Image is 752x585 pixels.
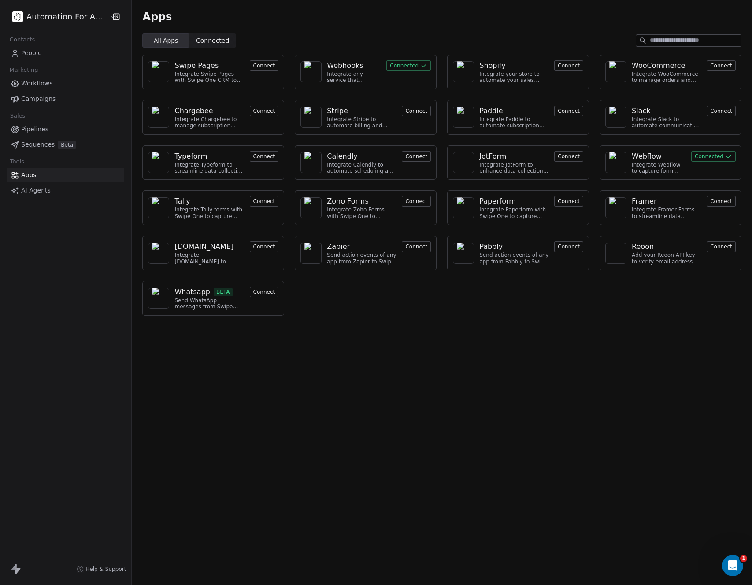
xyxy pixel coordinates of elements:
a: Connect [554,61,583,70]
img: NA [304,61,318,82]
a: Campaigns [7,92,124,106]
img: NA [609,197,622,218]
iframe: Intercom live chat [722,555,743,576]
button: Automation For Agencies [11,9,104,24]
button: Connect [250,196,279,207]
a: NA [148,197,169,218]
div: Integrate Webflow to capture form submissions and automate customer engagement. [632,162,686,174]
button: Connect [402,241,431,252]
span: Pipelines [21,125,48,134]
div: Integrate Zoho Forms with Swipe One to capture form submissions. [327,207,396,219]
img: NA [304,243,318,264]
a: Connect [402,197,431,205]
img: NA [609,152,622,173]
button: Connect [250,106,279,116]
div: Whatsapp [174,287,210,297]
span: Apps [21,170,37,180]
a: Connect [250,107,279,115]
img: NA [457,107,470,128]
a: Connect [707,107,736,115]
button: Connect [402,196,431,207]
span: Campaigns [21,94,56,104]
div: Integrate Swipe Pages with Swipe One CRM to capture lead data. [174,71,244,84]
a: Webflow [632,151,686,162]
button: Connect [250,241,279,252]
img: NA [609,61,622,82]
a: Connect [402,107,431,115]
img: NA [152,288,165,309]
div: JotForm [479,151,506,162]
a: NA [605,107,626,128]
a: Connect [707,61,736,70]
span: Automation For Agencies [26,11,108,22]
a: WhatsappBETA [174,287,244,297]
a: Connect [250,61,279,70]
button: Connect [402,151,431,162]
div: Calendly [327,151,357,162]
div: Integrate JotForm to enhance data collection and improve customer engagement. [479,162,549,174]
div: Send action events of any app from Zapier to Swipe One [327,252,396,265]
div: Integrate your store to automate your sales process [479,71,549,84]
a: NA [148,243,169,264]
div: Integrate Paperform with Swipe One to capture form submissions. [479,207,549,219]
a: Chargebee [174,106,244,116]
a: Connect [402,242,431,251]
img: black.png [12,11,23,22]
div: [DOMAIN_NAME] [174,241,233,252]
img: NA [457,243,470,264]
span: Help & Support [85,566,126,573]
a: Connect [554,197,583,205]
div: Pabbly [479,241,503,252]
a: People [7,46,124,60]
button: Connect [554,60,583,71]
img: NA [457,152,470,173]
a: NA [453,61,474,82]
div: Integrate Slack to automate communication and collaboration. [632,116,701,129]
a: NA [605,197,626,218]
a: Zoho Forms [327,196,396,207]
a: Shopify [479,60,549,71]
a: NA [453,197,474,218]
div: WooCommerce [632,60,685,71]
div: Tally [174,196,190,207]
span: Workflows [21,79,53,88]
img: NA [152,61,165,82]
a: NA [453,152,474,173]
img: NA [609,243,622,264]
a: NA [453,243,474,264]
div: Stripe [327,106,348,116]
a: NA [300,61,322,82]
div: Integrate WooCommerce to manage orders and customer data [632,71,701,84]
div: Swipe Pages [174,60,219,71]
span: 1 [740,555,747,562]
a: Webhooks [327,60,381,71]
div: Integrate Tally forms with Swipe One to capture form data. [174,207,244,219]
a: Reoon [632,241,701,252]
img: NA [457,61,470,82]
div: Integrate Calendly to automate scheduling and event management. [327,162,396,174]
button: Connect [707,196,736,207]
div: Chargebee [174,106,213,116]
span: Apps [142,10,172,23]
a: NA [453,107,474,128]
a: Connect [554,242,583,251]
button: Connected [691,151,736,162]
div: Integrate [DOMAIN_NAME] to manage bookings and streamline scheduling. [174,252,244,265]
button: Connect [250,287,279,297]
div: Integrate Chargebee to manage subscription billing and customer data. [174,116,244,129]
button: Connect [554,151,583,162]
button: Connect [707,241,736,252]
a: Paddle [479,106,549,116]
button: Connect [554,196,583,207]
div: Integrate Paddle to automate subscription management and customer engagement. [479,116,549,129]
div: Zapier [327,241,350,252]
a: Connect [554,152,583,160]
a: NA [300,152,322,173]
a: Connect [707,242,736,251]
a: NA [300,197,322,218]
span: AI Agents [21,186,51,195]
button: Connect [707,106,736,116]
a: NA [300,243,322,264]
div: Typeform [174,151,207,162]
a: JotForm [479,151,549,162]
